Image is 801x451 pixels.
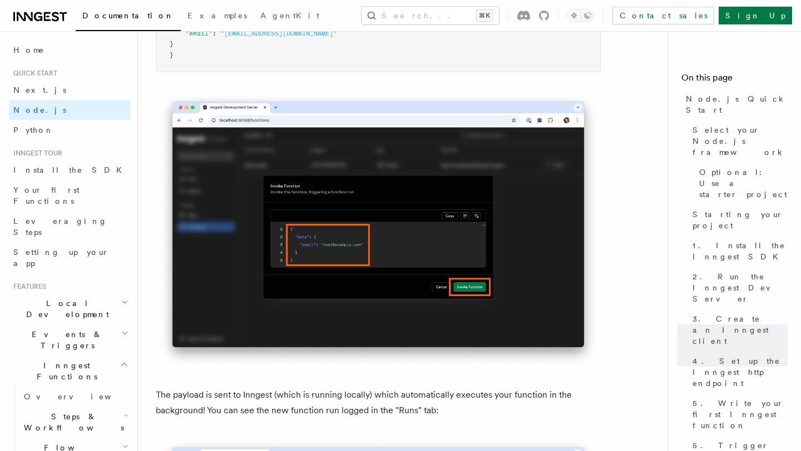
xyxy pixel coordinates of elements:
button: Events & Triggers [9,324,131,355]
a: 3. Create an Inngest client [688,309,788,351]
span: : [212,29,216,37]
a: Setting up your app [9,242,131,273]
span: 5. Write your first Inngest function [693,398,788,431]
a: Install the SDK [9,160,131,180]
a: 1. Install the Inngest SDK [688,235,788,267]
p: The payload is sent to Inngest (which is running locally) which automatically executes your funct... [156,387,601,418]
a: Starting your project [688,204,788,235]
a: Documentation [76,3,181,31]
a: Optional: Use a starter project [695,162,788,204]
span: Select your Node.js framework [693,124,788,158]
a: Home [9,40,131,60]
a: Contact sales [612,7,714,24]
a: AgentKit [254,3,326,30]
span: Setting up your app [13,248,109,268]
span: Features [9,282,46,291]
img: Inngest Dev Server web interface's invoke modal with payload editor and invoke submit button high... [156,90,601,369]
span: Install the SDK [13,166,128,174]
a: 5. Write your first Inngest function [688,393,788,435]
span: Quick start [9,69,57,78]
button: Steps & Workflows [19,407,131,438]
a: Node.js Quick Start [681,89,788,120]
a: Examples [181,3,254,30]
a: Select your Node.js framework [688,120,788,162]
span: Events & Triggers [9,329,121,351]
span: 2. Run the Inngest Dev Server [693,271,788,304]
button: Inngest Functions [9,355,131,387]
h4: On this page [681,71,788,89]
button: Toggle dark mode [567,9,594,22]
button: Local Development [9,293,131,324]
span: Your first Functions [13,186,80,206]
span: Node.js [13,106,66,114]
span: Node.js Quick Start [686,93,788,116]
span: Python [13,126,54,134]
span: } [170,40,174,48]
span: Next.js [13,86,66,94]
a: Overview [19,387,131,407]
span: Inngest Functions [9,360,120,382]
span: AgentKit [260,11,319,20]
span: 4. Set up the Inngest http endpoint [693,355,788,389]
span: Documentation [82,11,174,20]
a: Node.js [9,100,131,120]
a: Your first Functions [9,180,131,211]
span: Leveraging Steps [13,217,107,237]
span: Local Development [9,298,121,320]
a: 4. Set up the Inngest http endpoint [688,351,788,393]
span: Optional: Use a starter project [699,167,788,200]
span: } [170,51,174,59]
span: 1. Install the Inngest SDK [693,240,788,262]
span: Overview [24,392,139,401]
kbd: ⌘K [477,10,492,21]
a: Sign Up [719,7,792,24]
button: Search...⌘K [362,7,499,24]
span: 3. Create an Inngest client [693,313,788,347]
a: 2. Run the Inngest Dev Server [688,267,788,309]
span: Starting your project [693,209,788,231]
a: Next.js [9,80,131,100]
span: "[EMAIL_ADDRESS][DOMAIN_NAME]" [220,29,337,37]
span: Steps & Workflows [19,411,124,433]
span: Examples [187,11,247,20]
a: Leveraging Steps [9,211,131,242]
a: Python [9,120,131,140]
span: Home [13,44,44,56]
span: "email" [185,29,212,37]
span: Inngest tour [9,149,62,158]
